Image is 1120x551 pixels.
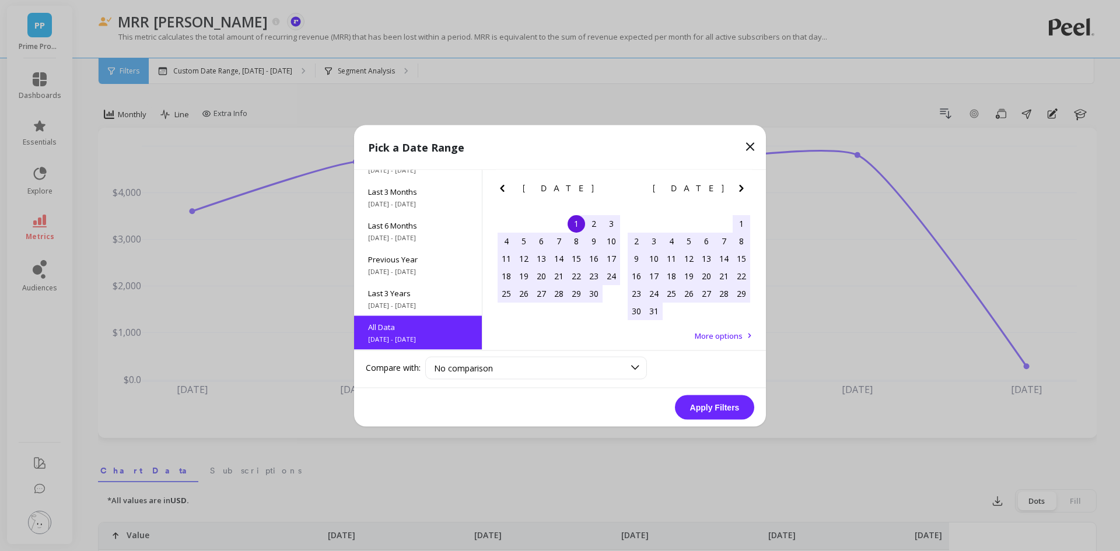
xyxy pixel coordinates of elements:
[680,285,698,302] div: Choose Wednesday, July 26th, 2017
[550,232,568,250] div: Choose Wednesday, June 7th, 2017
[568,232,585,250] div: Choose Thursday, June 8th, 2017
[715,285,733,302] div: Choose Friday, July 28th, 2017
[680,267,698,285] div: Choose Wednesday, July 19th, 2017
[715,250,733,267] div: Choose Friday, July 14th, 2017
[498,250,515,267] div: Choose Sunday, June 11th, 2017
[550,285,568,302] div: Choose Wednesday, June 28th, 2017
[434,362,493,373] span: No comparison
[653,183,726,192] span: [DATE]
[603,215,620,232] div: Choose Saturday, June 3rd, 2017
[368,287,468,298] span: Last 3 Years
[645,267,663,285] div: Choose Monday, July 17th, 2017
[698,232,715,250] div: Choose Thursday, July 6th, 2017
[498,285,515,302] div: Choose Sunday, June 25th, 2017
[733,215,750,232] div: Choose Saturday, July 1st, 2017
[680,250,698,267] div: Choose Wednesday, July 12th, 2017
[603,232,620,250] div: Choose Saturday, June 10th, 2017
[645,285,663,302] div: Choose Monday, July 24th, 2017
[585,250,603,267] div: Choose Friday, June 16th, 2017
[568,215,585,232] div: Choose Thursday, June 1st, 2017
[698,285,715,302] div: Choose Thursday, July 27th, 2017
[733,285,750,302] div: Choose Saturday, July 29th, 2017
[533,267,550,285] div: Choose Tuesday, June 20th, 2017
[515,267,533,285] div: Choose Monday, June 19th, 2017
[515,232,533,250] div: Choose Monday, June 5th, 2017
[680,232,698,250] div: Choose Wednesday, July 5th, 2017
[533,250,550,267] div: Choose Tuesday, June 13th, 2017
[533,285,550,302] div: Choose Tuesday, June 27th, 2017
[663,232,680,250] div: Choose Tuesday, July 4th, 2017
[663,267,680,285] div: Choose Tuesday, July 18th, 2017
[368,199,468,208] span: [DATE] - [DATE]
[628,232,645,250] div: Choose Sunday, July 2nd, 2017
[698,267,715,285] div: Choose Thursday, July 20th, 2017
[715,267,733,285] div: Choose Friday, July 21st, 2017
[366,362,421,374] label: Compare with:
[604,181,623,199] button: Next Month
[733,250,750,267] div: Choose Saturday, July 15th, 2017
[645,302,663,320] div: Choose Monday, July 31st, 2017
[645,232,663,250] div: Choose Monday, July 3rd, 2017
[733,232,750,250] div: Choose Saturday, July 8th, 2017
[550,267,568,285] div: Choose Wednesday, June 21st, 2017
[663,285,680,302] div: Choose Tuesday, July 25th, 2017
[368,254,468,264] span: Previous Year
[603,250,620,267] div: Choose Saturday, June 17th, 2017
[734,181,753,199] button: Next Month
[498,215,620,302] div: month 2017-06
[533,232,550,250] div: Choose Tuesday, June 6th, 2017
[645,250,663,267] div: Choose Monday, July 10th, 2017
[523,183,596,192] span: [DATE]
[585,285,603,302] div: Choose Friday, June 30th, 2017
[628,267,645,285] div: Choose Sunday, July 16th, 2017
[368,139,464,155] p: Pick a Date Range
[368,165,468,174] span: [DATE] - [DATE]
[515,250,533,267] div: Choose Monday, June 12th, 2017
[585,267,603,285] div: Choose Friday, June 23rd, 2017
[663,250,680,267] div: Choose Tuesday, July 11th, 2017
[550,250,568,267] div: Choose Wednesday, June 14th, 2017
[675,395,754,419] button: Apply Filters
[568,285,585,302] div: Choose Thursday, June 29th, 2017
[628,250,645,267] div: Choose Sunday, July 9th, 2017
[695,330,743,341] span: More options
[698,250,715,267] div: Choose Thursday, July 13th, 2017
[733,267,750,285] div: Choose Saturday, July 22nd, 2017
[368,321,468,332] span: All Data
[368,186,468,196] span: Last 3 Months
[368,233,468,242] span: [DATE] - [DATE]
[628,285,645,302] div: Choose Sunday, July 23rd, 2017
[368,300,468,310] span: [DATE] - [DATE]
[625,181,644,199] button: Previous Month
[585,232,603,250] div: Choose Friday, June 9th, 2017
[585,215,603,232] div: Choose Friday, June 2nd, 2017
[628,302,645,320] div: Choose Sunday, July 30th, 2017
[568,250,585,267] div: Choose Thursday, June 15th, 2017
[498,232,515,250] div: Choose Sunday, June 4th, 2017
[628,215,750,320] div: month 2017-07
[603,267,620,285] div: Choose Saturday, June 24th, 2017
[368,220,468,230] span: Last 6 Months
[715,232,733,250] div: Choose Friday, July 7th, 2017
[498,267,515,285] div: Choose Sunday, June 18th, 2017
[495,181,514,199] button: Previous Month
[515,285,533,302] div: Choose Monday, June 26th, 2017
[368,334,468,343] span: [DATE] - [DATE]
[568,267,585,285] div: Choose Thursday, June 22nd, 2017
[368,266,468,276] span: [DATE] - [DATE]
